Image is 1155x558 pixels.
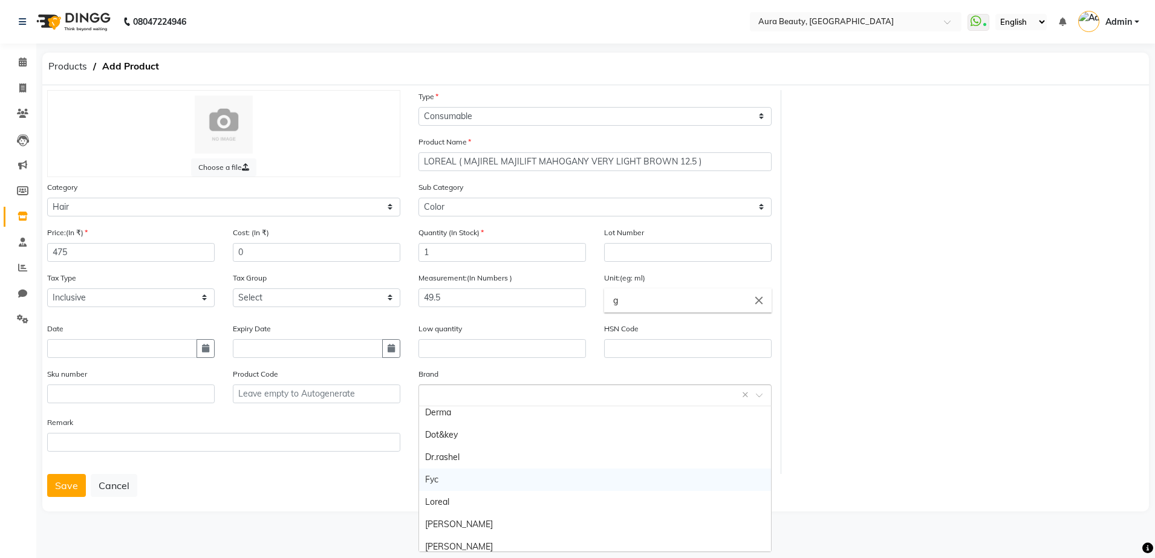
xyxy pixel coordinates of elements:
[133,5,186,39] b: 08047224946
[91,474,137,497] button: Cancel
[418,91,438,102] label: Type
[418,323,462,334] label: Low quantity
[752,294,766,307] i: Close
[47,474,86,497] button: Save
[604,227,644,238] label: Lot Number
[418,182,463,193] label: Sub Category
[418,227,484,238] label: Quantity (In Stock)
[418,406,772,552] ng-dropdown-panel: Options list
[233,323,271,334] label: Expiry Date
[191,158,256,177] label: Choose a file
[195,96,253,154] img: Cinque Terre
[96,56,165,77] span: Add Product
[47,273,76,284] label: Tax Type
[47,369,87,380] label: Sku number
[419,401,771,424] div: Derma
[419,491,771,513] div: Loreal
[604,273,645,284] label: Unit:(eg: ml)
[419,446,771,469] div: Dr.rashel
[47,323,63,334] label: Date
[1105,16,1132,28] span: Admin
[31,5,114,39] img: logo
[742,389,752,401] span: Clear all
[418,137,471,148] label: Product Name
[418,273,512,284] label: Measurement:(In Numbers )
[47,182,77,193] label: Category
[233,227,269,238] label: Cost: (In ₹)
[418,369,438,380] label: Brand
[604,323,639,334] label: HSN Code
[47,227,88,238] label: Price:(In ₹)
[419,424,771,446] div: Dot&key
[233,369,278,380] label: Product Code
[47,417,73,428] label: Remark
[233,273,267,284] label: Tax Group
[1078,11,1099,32] img: Admin
[233,384,400,403] input: Leave empty to Autogenerate
[419,513,771,536] div: [PERSON_NAME]
[419,469,771,491] div: Fyc
[42,56,93,77] span: Products
[419,536,771,558] div: [PERSON_NAME]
